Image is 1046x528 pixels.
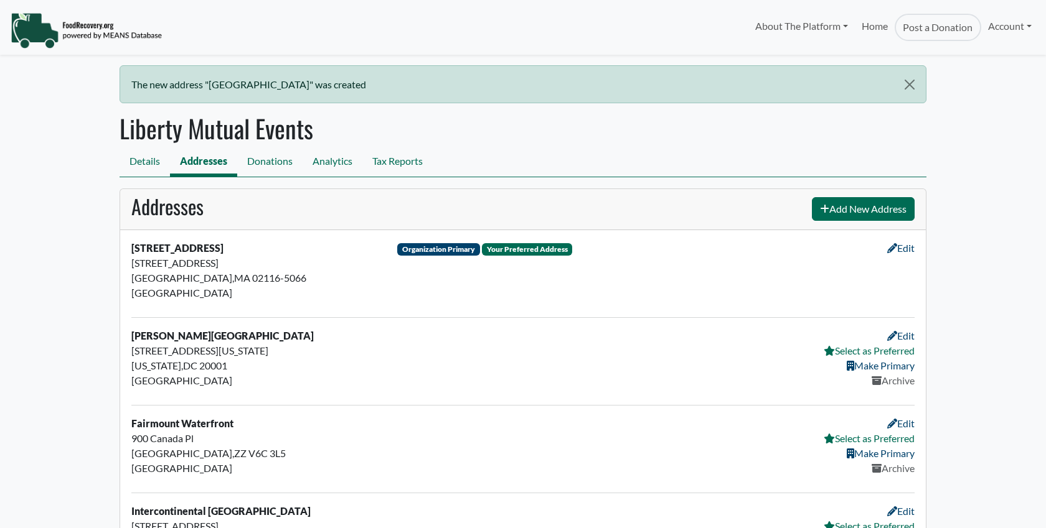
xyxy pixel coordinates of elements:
span: MA [234,272,250,284]
div: The new address "[GEOGRAPHIC_DATA]" was created [120,65,926,103]
a: Select as Preferred [824,432,915,444]
div: , [124,328,390,394]
span: [GEOGRAPHIC_DATA] [131,272,232,284]
span: V6C 3L5 [248,447,286,459]
span: ZZ [234,447,247,459]
a: Archive [872,374,915,386]
span: 20001 [199,359,227,371]
a: Archive [872,462,915,474]
a: About The Platform [748,14,854,39]
a: Analytics [303,149,362,177]
a: Make Primary [847,359,915,371]
div: 900 Canada Pl [131,431,383,446]
a: Donations [237,149,303,177]
div: [GEOGRAPHIC_DATA] [131,373,383,388]
strong: [PERSON_NAME][GEOGRAPHIC_DATA] [131,330,314,341]
img: NavigationLogo_FoodRecovery-91c16205cd0af1ed486a0f1a7774a6544ea792ac00100771e7dd3ec7c0e58e41.png [11,12,162,49]
div: [GEOGRAPHIC_DATA] [131,461,383,476]
div: [STREET_ADDRESS] [131,256,383,271]
span: 02116-5066 [252,272,306,284]
a: Addresses [170,149,237,177]
a: Home [855,14,895,41]
a: Edit [887,417,915,429]
a: Tax Reports [362,149,433,177]
div: [GEOGRAPHIC_DATA] [131,285,383,300]
h2: Addresses [131,195,204,218]
span: DC [183,359,197,371]
a: Add New Address [812,197,915,221]
div: , [124,241,390,306]
span: [GEOGRAPHIC_DATA] [131,447,232,459]
a: Edit [887,505,915,517]
button: Close [894,66,926,103]
a: Make Primary [847,447,915,459]
strong: [STREET_ADDRESS] [131,242,224,254]
strong: Fairmount Waterfront [131,417,233,429]
span: [US_STATE] [131,359,181,371]
a: Edit [887,242,915,254]
div: The Organization's primary address [397,243,480,256]
div: , [124,416,390,481]
a: Account [981,14,1039,39]
strong: Intercontinental [GEOGRAPHIC_DATA] [131,505,311,517]
h1: Liberty Mutual Events [120,113,926,143]
div: [STREET_ADDRESS][US_STATE] [131,343,383,358]
a: Post a Donation [895,14,981,41]
div: Your preferred and default address [482,243,573,256]
a: Select as Preferred [824,345,915,356]
a: Details [120,149,170,177]
a: Edit [887,330,915,341]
